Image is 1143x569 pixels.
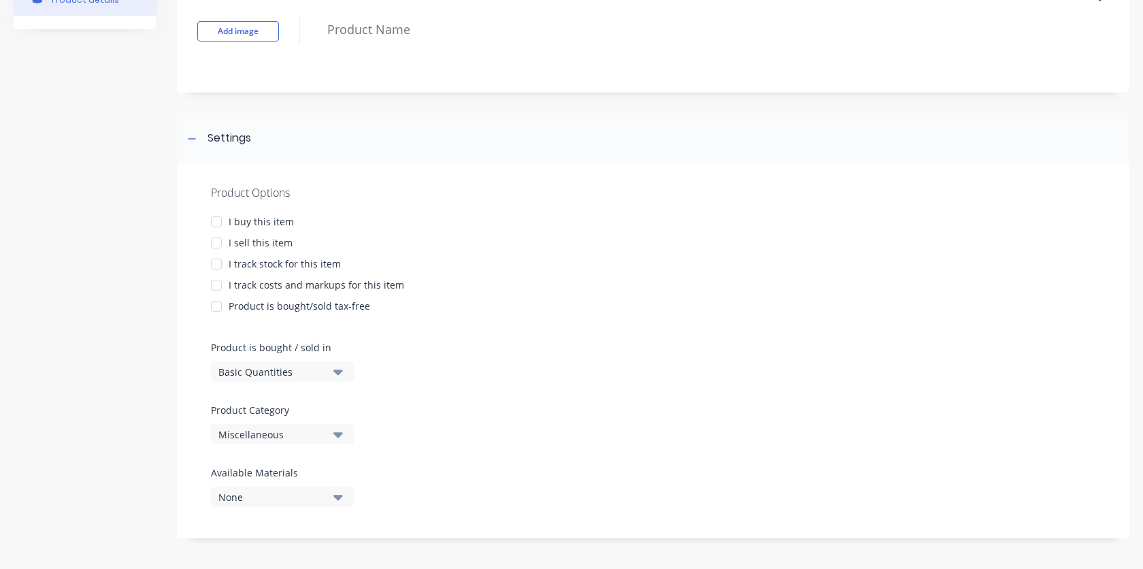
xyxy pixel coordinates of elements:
button: Add image [197,21,279,42]
button: Basic Quantities [211,361,354,382]
div: Product is bought/sold tax-free [229,299,370,313]
label: Available Materials [211,466,354,480]
label: Product Category [211,403,347,417]
div: Basic Quantities [218,365,327,379]
button: Miscellaneous [211,424,354,444]
div: Product Options [211,184,1095,201]
div: I sell this item [229,235,293,250]
div: None [218,490,327,504]
div: I track stock for this item [229,257,341,271]
div: I buy this item [229,214,294,229]
div: I track costs and markups for this item [229,278,404,292]
label: Product is bought / sold in [211,340,347,355]
div: Settings [208,130,251,147]
div: Miscellaneous [218,427,327,442]
button: None [211,487,354,507]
